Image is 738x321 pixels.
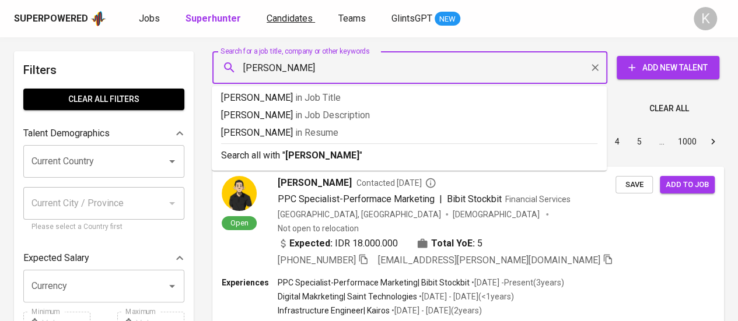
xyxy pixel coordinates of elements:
p: • [DATE] - Present ( 3 years ) [470,277,564,288]
div: K [694,7,717,30]
button: Go to page 4 [608,132,627,151]
svg: By Batam recruiter [425,177,436,189]
span: Teams [338,13,366,24]
p: PPC Specialist-Performace Marketing | Bibit Stockbit [278,277,470,288]
span: NEW [435,13,460,25]
img: app logo [90,10,106,27]
span: Financial Services [505,195,571,204]
p: Digital Makrketing | Saint Technologies [278,291,417,302]
span: Clear All filters [33,92,175,107]
span: Bibit Stockbit [447,193,502,204]
span: [PERSON_NAME] [278,176,352,190]
a: Superhunter [186,12,243,26]
p: • [DATE] - [DATE] ( 2 years ) [390,305,482,316]
div: … [652,136,671,147]
p: [PERSON_NAME] [221,108,597,122]
button: Open [164,153,180,170]
span: Add New Talent [626,61,710,75]
button: Clear All filters [23,89,184,110]
span: [DEMOGRAPHIC_DATA] [453,209,541,220]
button: Go to page 1000 [674,132,700,151]
span: Save [621,178,647,192]
h6: Filters [23,61,184,79]
p: Please select a Country first [32,221,176,233]
p: [PERSON_NAME] [221,126,597,140]
b: [PERSON_NAME] [285,150,359,161]
span: Add to job [666,178,709,192]
p: • [DATE] - [DATE] ( <1 years ) [417,291,514,302]
span: PPC Specialist-Performace Marketing [278,193,435,204]
button: Open [164,278,180,294]
button: Go to next page [704,132,722,151]
button: Go to page 5 [630,132,649,151]
span: [EMAIL_ADDRESS][PERSON_NAME][DOMAIN_NAME] [378,255,600,266]
button: Clear [587,59,603,76]
b: Total YoE: [431,237,475,251]
a: Candidates [267,12,315,26]
span: | [439,192,442,206]
button: Add New Talent [617,56,719,79]
p: [PERSON_NAME] [221,91,597,105]
button: Add to job [660,176,715,194]
img: c8bc731f9da39dd31ed4ac834e6477b7.jpg [222,176,257,211]
p: Search all with " " [221,149,597,163]
nav: pagination navigation [517,132,724,151]
div: Talent Demographics [23,122,184,145]
a: GlintsGPT NEW [391,12,460,26]
a: Jobs [139,12,162,26]
span: GlintsGPT [391,13,432,24]
b: Expected: [289,237,333,251]
a: Teams [338,12,368,26]
span: in Resume [295,127,338,138]
span: in Job Title [295,92,341,103]
div: [GEOGRAPHIC_DATA], [GEOGRAPHIC_DATA] [278,209,441,220]
span: Contacted [DATE] [356,177,436,189]
button: Clear All [645,98,694,119]
span: Clear All [649,101,689,116]
p: Not open to relocation [278,223,359,234]
p: Expected Salary [23,251,89,265]
div: Superpowered [14,12,88,26]
span: Open [226,218,253,228]
span: Candidates [267,13,313,24]
a: Superpoweredapp logo [14,10,106,27]
button: Save [615,176,653,194]
span: 5 [477,237,482,251]
span: [PHONE_NUMBER] [278,255,356,266]
span: Jobs [139,13,160,24]
b: Superhunter [186,13,241,24]
span: in Job Description [295,110,370,121]
p: Talent Demographics [23,126,110,140]
p: Experiences [222,277,278,288]
p: Infrastructure Engineer | Kairos [278,305,390,316]
div: Expected Salary [23,246,184,270]
div: IDR 18.000.000 [278,237,398,251]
